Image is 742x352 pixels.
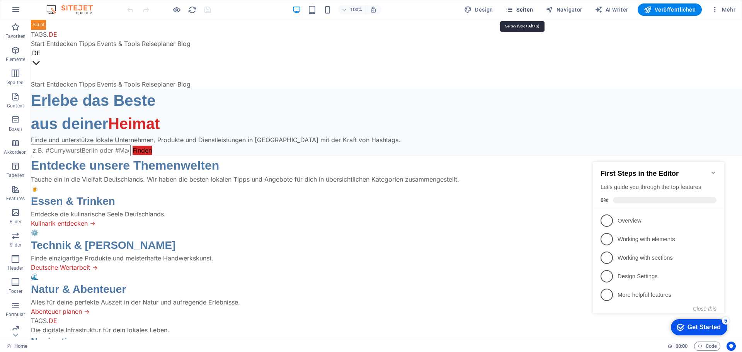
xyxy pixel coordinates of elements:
[638,3,702,16] button: Veröffentlichen
[3,116,134,135] li: Design Settings
[8,265,23,271] p: Header
[681,343,682,349] span: :
[644,6,696,14] span: Veröffentlichen
[121,19,127,25] div: Minimize checklist
[338,5,366,14] button: 100%
[667,342,688,351] h6: Session-Zeit
[10,242,22,248] p: Slider
[676,342,688,351] span: 00 00
[461,3,496,16] div: Design (Strg+Alt+Y)
[6,56,26,63] p: Elemente
[6,311,26,318] p: Formular
[6,196,25,202] p: Features
[350,5,362,14] h6: 100%
[11,19,127,27] h2: First Steps in the Editor
[188,5,197,14] i: Seite neu laden
[28,66,121,74] p: Overview
[727,342,736,351] button: Usercentrics
[543,3,585,16] button: Navigator
[694,342,720,351] button: Code
[28,122,121,130] p: Design Settings
[3,61,134,79] li: Overview
[4,149,27,155] p: Akkordeon
[28,103,121,111] p: Working with sections
[546,6,582,14] span: Navigator
[103,155,127,161] button: Close this
[28,85,121,93] p: Working with elements
[11,32,127,41] div: Let's guide you through the top features
[464,6,493,14] span: Design
[187,5,197,14] button: reload
[708,3,739,16] button: Mehr
[28,140,121,148] p: More helpful features
[11,46,23,53] span: 0%
[3,98,134,116] li: Working with sections
[461,3,496,16] button: Design
[132,166,140,174] div: 5
[3,135,134,153] li: More helpful features
[370,6,377,13] i: Bei Größenänderung Zoomstufe automatisch an das gewählte Gerät anpassen.
[6,342,27,351] a: Klick, um Auswahl aufzuheben. Doppelklick öffnet Seitenverwaltung
[595,6,628,14] span: AI Writer
[44,5,102,14] img: Editor Logo
[592,3,631,16] button: AI Writer
[502,3,536,16] button: Seiten
[7,80,24,86] p: Spalten
[505,6,533,14] span: Seiten
[9,288,22,294] p: Footer
[7,103,24,109] p: Content
[98,173,131,180] div: Get Started
[10,219,22,225] p: Bilder
[172,5,181,14] button: Klicke hier, um den Vorschau-Modus zu verlassen
[698,342,717,351] span: Code
[7,172,24,179] p: Tabellen
[9,126,22,132] p: Boxen
[5,33,26,39] p: Favoriten
[711,6,735,14] span: Mehr
[3,79,134,98] li: Working with elements
[81,168,138,185] div: Get Started 5 items remaining, 0% complete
